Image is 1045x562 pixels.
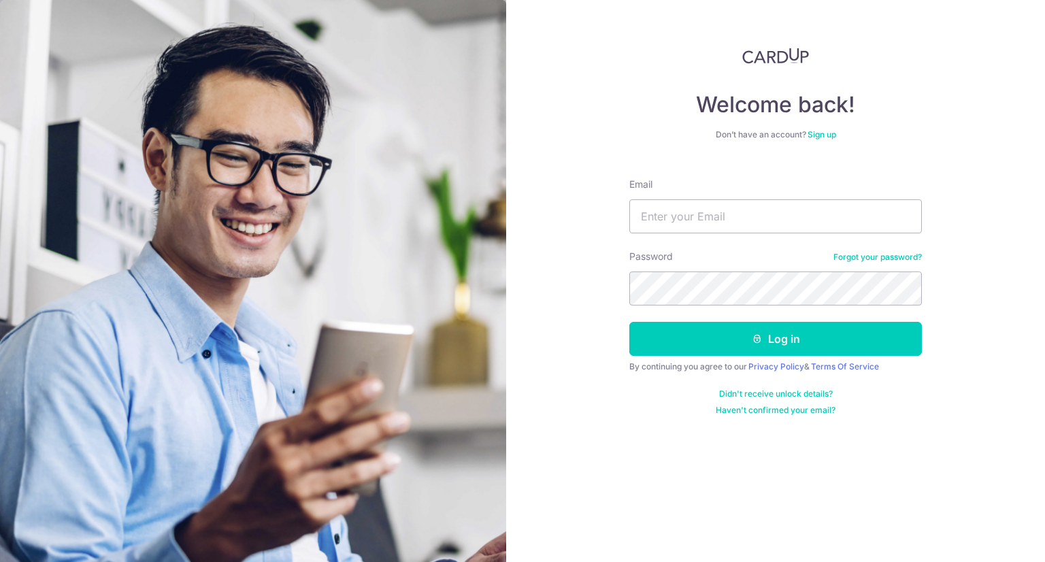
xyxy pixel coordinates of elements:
a: Haven't confirmed your email? [716,405,835,416]
div: By continuing you agree to our & [629,361,922,372]
a: Sign up [808,129,836,139]
a: Terms Of Service [811,361,879,371]
div: Don’t have an account? [629,129,922,140]
button: Log in [629,322,922,356]
img: CardUp Logo [742,48,809,64]
a: Forgot your password? [833,252,922,263]
label: Password [629,250,673,263]
a: Didn't receive unlock details? [719,389,833,399]
h4: Welcome back! [629,91,922,118]
input: Enter your Email [629,199,922,233]
a: Privacy Policy [748,361,804,371]
label: Email [629,178,652,191]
